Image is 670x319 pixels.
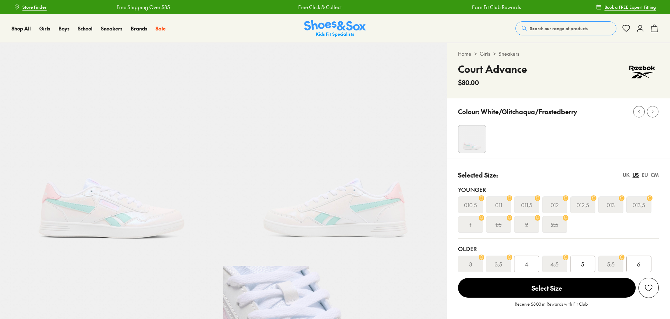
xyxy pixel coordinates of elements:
[304,20,366,37] img: SNS_Logo_Responsive.svg
[642,171,648,179] div: EU
[551,220,558,229] s: 2.5
[458,278,636,298] button: Select Size
[458,50,471,57] a: Home
[481,107,577,116] p: White/Glitchaqua/Frostedberry
[458,125,486,153] img: 4-558048_1
[39,25,50,32] a: Girls
[22,4,47,10] span: Store Finder
[551,201,559,209] s: 012
[521,201,532,209] s: 011.5
[596,1,656,13] a: Book a FREE Expert Fitting
[576,201,589,209] s: 012.5
[525,220,528,229] s: 2
[458,62,527,76] h4: Court Advance
[298,4,341,11] a: Free Click & Collect
[12,25,31,32] a: Shop All
[469,260,472,268] s: 3
[638,278,659,298] button: Add to Wishlist
[101,25,122,32] a: Sneakers
[14,1,47,13] a: Store Finder
[623,171,630,179] div: UK
[581,260,584,268] span: 5
[458,78,479,87] span: $80.00
[78,25,93,32] a: School
[515,21,616,35] button: Search our range of products
[59,25,69,32] a: Boys
[472,4,521,11] a: Earn Fit Club Rewards
[7,272,35,298] iframe: Gorgias live chat messenger
[458,185,659,194] div: Younger
[131,25,147,32] a: Brands
[156,25,166,32] a: Sale
[495,260,502,268] s: 3.5
[515,301,588,313] p: Receive $8.00 in Rewards with Fit Club
[625,62,659,83] img: Vendor logo
[470,220,471,229] s: 1
[458,50,659,57] div: > >
[530,25,588,32] span: Search our range of products
[607,260,615,268] s: 5.5
[223,43,446,266] img: 5-558049_1
[116,4,170,11] a: Free Shipping Over $85
[499,50,519,57] a: Sneakers
[651,171,659,179] div: CM
[480,50,490,57] a: Girls
[633,171,639,179] div: US
[458,244,659,253] div: Older
[464,201,477,209] s: 010.5
[458,170,498,180] p: Selected Size:
[551,260,559,268] s: 4.5
[604,4,656,10] span: Book a FREE Expert Fitting
[458,107,479,116] p: Colour:
[607,201,615,209] s: 013
[495,201,502,209] s: 011
[304,20,366,37] a: Shoes & Sox
[525,260,528,268] span: 4
[495,220,501,229] s: 1.5
[633,201,645,209] s: 013.5
[637,260,640,268] span: 6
